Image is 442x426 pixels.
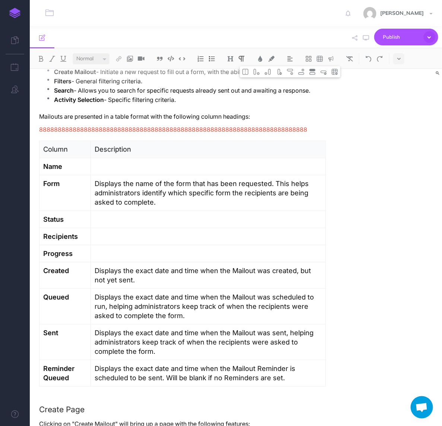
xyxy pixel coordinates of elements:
img: de744a1c6085761c972ea050a2b8d70b.jpg [363,7,376,20]
p: Displays the name of the form that has been requested. This helps administrators identify which s... [95,179,322,207]
img: Paragraph button [238,56,245,62]
span: [PERSON_NAME] [376,10,427,16]
img: Delete row button [320,69,327,75]
img: Blockquote button [156,56,163,62]
p: Description [95,145,322,154]
img: Add column Before Merge [253,69,260,75]
p: - General filtering criteria. [54,77,326,86]
span: 888888888888888888888888888888888888888888888888888888888888888888888888 [39,126,307,133]
strong: Create Mailout [54,68,96,76]
img: Add row after button [298,69,305,75]
img: Inline code button [179,56,185,61]
img: Link button [115,56,122,62]
img: Headings dropdown button [227,56,234,62]
p: Displays the exact date and time when the Mailout was sent, helping administrators keep track of ... [95,328,322,356]
img: Ordered list button [197,56,204,62]
img: Text color button [257,56,264,62]
button: Publish [374,29,438,45]
strong: Progress [43,249,73,257]
p: Displays the exact date and time when the Mailout Reminder is scheduled to be sent. Will be blank... [95,364,322,382]
p: Displays the exact date and time when the Mailout was created, but not yet sent. [95,266,322,285]
strong: Reminder Queued [43,364,76,382]
img: Create table button [317,56,323,62]
strong: Recipients [43,232,78,240]
img: Delete column button [276,69,282,75]
p: - Allows you to search for specific requests already sent out and awaiting a response. [54,86,326,95]
p: - Specific filtering criteria. [54,95,326,105]
img: Add image button [127,56,133,62]
span: Publish [383,31,420,43]
p: Mailouts are presented in a table format with the following column headings: [39,112,326,121]
img: logo-mark.svg [9,8,20,18]
p: Column [43,145,87,154]
img: Underline button [60,56,67,62]
img: Code block button [168,56,174,61]
strong: Form [43,179,60,188]
strong: Status [43,215,64,223]
img: Add video button [138,56,144,62]
img: Unordered list button [209,56,215,62]
strong: Search [54,87,74,94]
strong: Name [43,162,62,170]
p: Displays the exact date and time when the Mailout was scheduled to run, helping administrators ke... [95,292,322,320]
strong: Created [43,266,69,275]
h3: Create Page [39,405,326,414]
img: Undo [365,56,372,62]
img: Callout dropdown menu button [328,56,334,62]
img: Bold button [38,56,44,62]
strong: Activity Selection [54,96,104,103]
img: Delete table button [331,69,338,75]
img: Italic button [49,56,55,62]
strong: Sent [43,329,58,337]
img: Alignment dropdown menu button [287,56,293,62]
a: Open chat [411,396,433,419]
img: Add row before button [287,69,293,75]
strong: Queued [43,293,69,301]
img: Add column after merge button [264,69,271,75]
img: Clear styles button [346,56,353,62]
p: - Initiate a new request to fill out a form, with the ability to pre-populate fields. [54,67,326,77]
img: Toggle row header button [309,69,316,75]
strong: Filters [54,78,71,85]
img: Text background color button [268,56,275,62]
img: Redo [376,56,383,62]
img: Toggle cell merge button [242,69,249,75]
